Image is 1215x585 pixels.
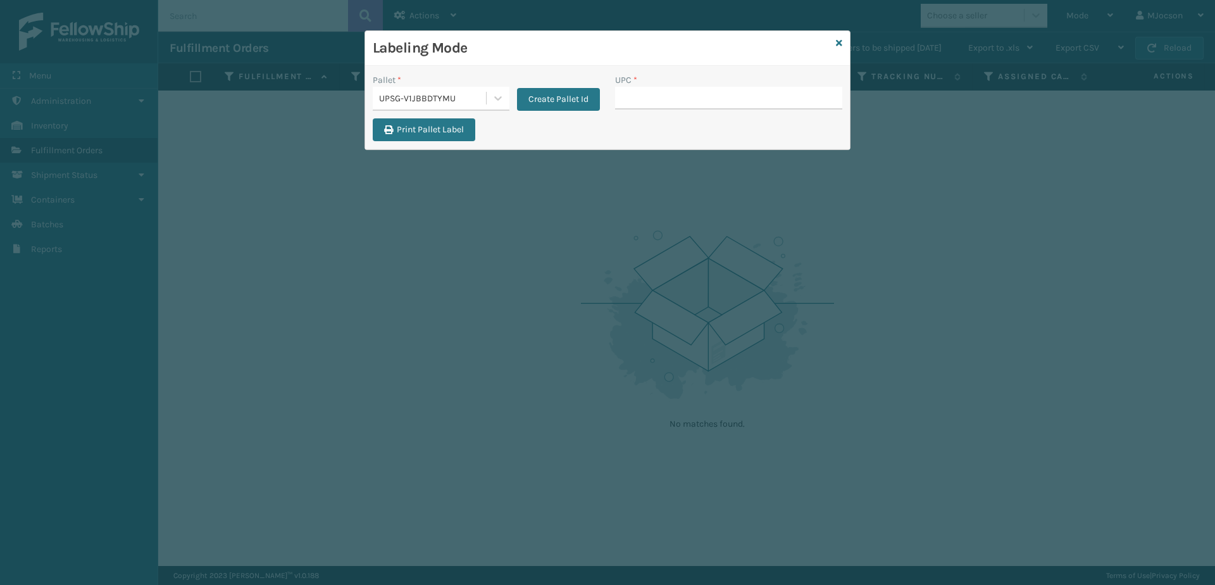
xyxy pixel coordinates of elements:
[615,73,637,87] label: UPC
[373,73,401,87] label: Pallet
[373,118,475,141] button: Print Pallet Label
[373,39,831,58] h3: Labeling Mode
[517,88,600,111] button: Create Pallet Id
[379,92,487,105] div: UPSG-V1JBBDTYMU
